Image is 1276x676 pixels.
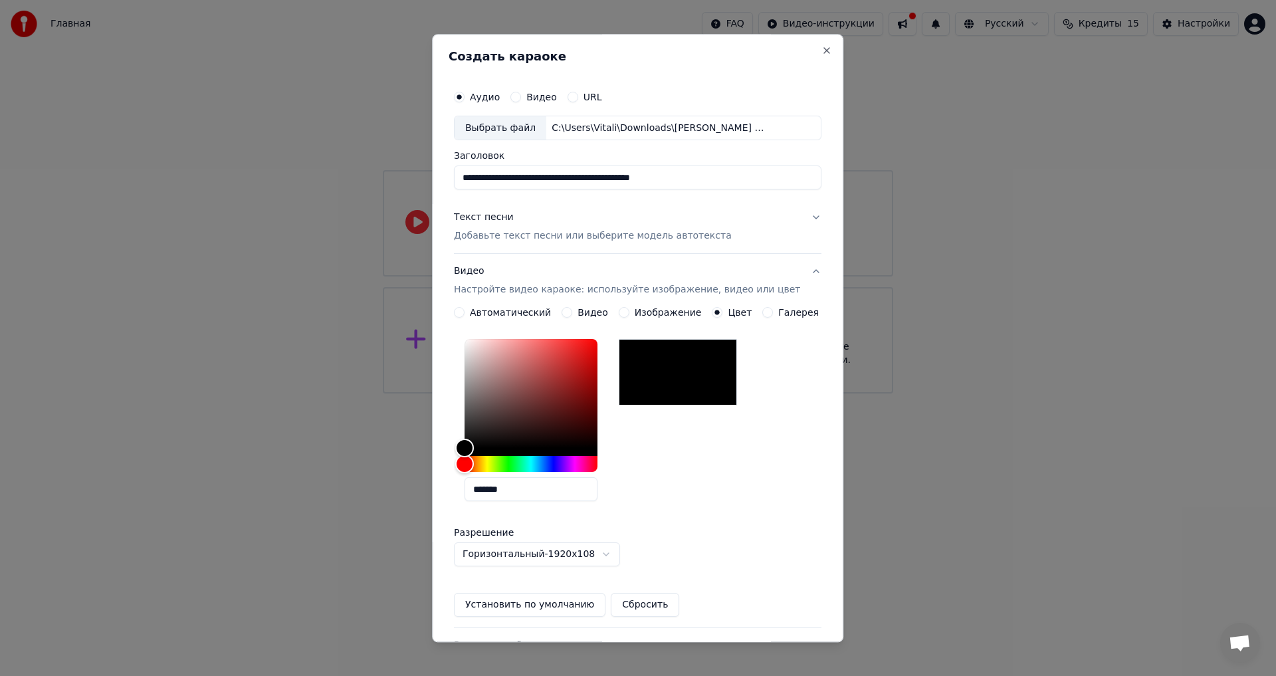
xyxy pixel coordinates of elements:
[584,92,602,102] label: URL
[454,308,821,628] div: ВидеоНастройте видео караоке: используйте изображение, видео или цвет
[454,265,800,297] div: Видео
[454,230,732,243] p: Добавьте текст песни или выберите модель автотекста
[454,284,800,297] p: Настройте видео караоке: используйте изображение, видео или цвет
[465,457,597,473] div: Hue
[546,122,772,135] div: C:\Users\Vitali\Downloads\[PERSON_NAME] feat. [PERSON_NAME] - Акварели.mp3
[454,211,514,225] div: Текст песни
[526,92,557,102] label: Видео
[449,51,827,62] h2: Создать караоке
[454,255,821,308] button: ВидеоНастройте видео караоке: используйте изображение, видео или цвет
[454,201,821,254] button: Текст песниДобавьте текст песни или выберите модель автотекста
[470,308,551,318] label: Автоматический
[465,340,597,449] div: Color
[578,308,608,318] label: Видео
[470,92,500,102] label: Аудио
[611,594,680,618] button: Сбросить
[454,594,605,618] button: Установить по умолчанию
[454,152,821,161] label: Заголовок
[454,528,587,538] label: Разрешение
[454,629,821,663] button: Расширенный
[779,308,819,318] label: Галерея
[728,308,752,318] label: Цвет
[455,116,546,140] div: Выбрать файл
[635,308,702,318] label: Изображение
